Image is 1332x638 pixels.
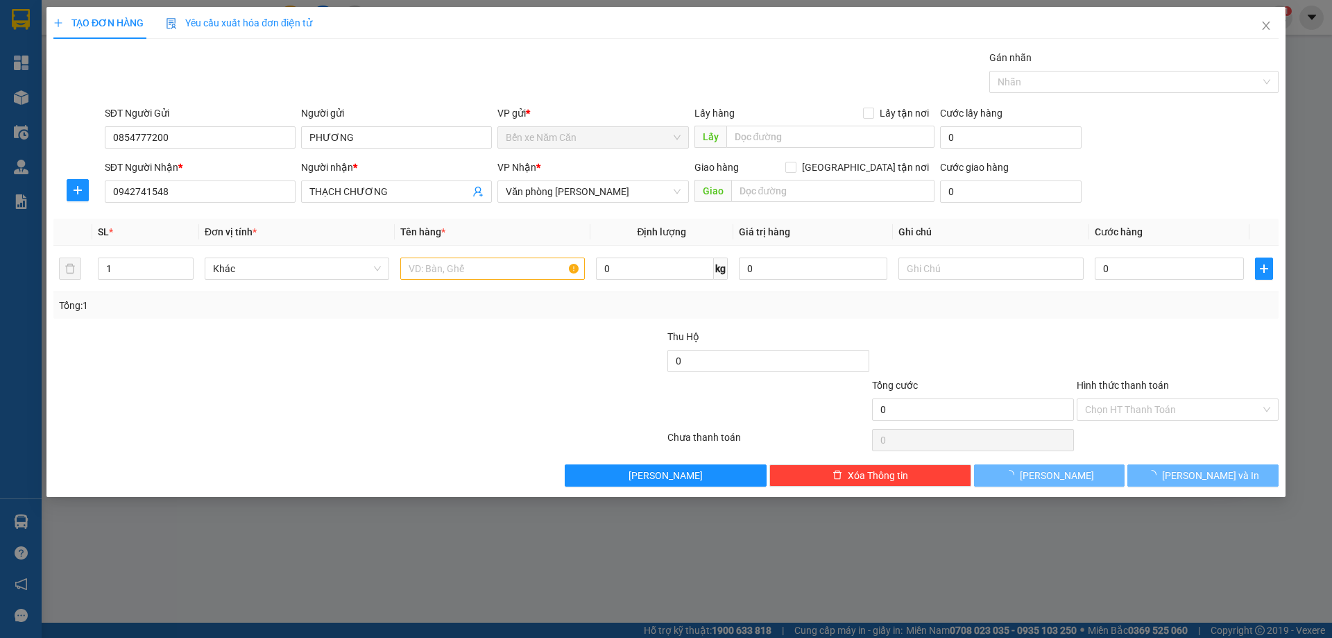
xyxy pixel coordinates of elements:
[739,258,888,280] input: 0
[974,464,1125,487] button: [PERSON_NAME]
[1255,258,1273,280] button: plus
[694,108,735,119] span: Lấy hàng
[694,180,731,202] span: Giao
[666,430,871,454] div: Chưa thanh toán
[59,298,514,313] div: Tổng: 1
[1077,380,1169,391] label: Hình thức thanh toán
[213,258,381,279] span: Khác
[301,160,492,175] div: Người nhận
[98,226,109,237] span: SL
[67,179,89,201] button: plus
[1005,470,1021,480] span: loading
[731,180,934,202] input: Dọc đường
[105,106,296,121] div: SĐT Người Gửi
[1162,468,1259,483] span: [PERSON_NAME] và In
[739,226,790,237] span: Giá trị hàng
[714,258,728,280] span: kg
[629,468,703,483] span: [PERSON_NAME]
[726,126,934,148] input: Dọc đường
[940,108,1002,119] label: Cước lấy hàng
[67,185,88,196] span: plus
[832,470,842,481] span: delete
[848,468,908,483] span: Xóa Thông tin
[770,464,972,487] button: deleteXóa Thông tin
[400,258,585,280] input: VD: Bàn, Ghế
[205,226,257,237] span: Đơn vị tính
[1247,7,1286,46] button: Close
[506,181,681,202] span: Văn phòng Hồ Chí Minh
[899,258,1084,280] input: Ghi Chú
[989,52,1032,63] label: Gán nhãn
[1095,226,1143,237] span: Cước hàng
[1147,470,1162,480] span: loading
[59,258,81,280] button: delete
[53,17,144,28] span: TẠO ĐƠN HÀNG
[940,181,1082,203] input: Cước giao hàng
[473,186,484,197] span: user-add
[166,17,312,28] span: Yêu cầu xuất hóa đơn điện tử
[894,219,1089,246] th: Ghi chú
[872,380,918,391] span: Tổng cước
[940,126,1082,149] input: Cước lấy hàng
[667,331,699,342] span: Thu Hộ
[874,106,934,121] span: Lấy tận nơi
[638,226,687,237] span: Định lượng
[400,226,445,237] span: Tên hàng
[498,162,537,173] span: VP Nhận
[565,464,767,487] button: [PERSON_NAME]
[1261,20,1272,31] span: close
[940,162,1009,173] label: Cước giao hàng
[105,160,296,175] div: SĐT Người Nhận
[694,162,739,173] span: Giao hàng
[1021,468,1095,483] span: [PERSON_NAME]
[498,106,689,121] div: VP gửi
[301,106,492,121] div: Người gửi
[166,18,177,29] img: icon
[53,18,63,28] span: plus
[694,126,726,148] span: Lấy
[1128,464,1279,487] button: [PERSON_NAME] và In
[796,160,934,175] span: [GEOGRAPHIC_DATA] tận nơi
[506,127,681,148] span: Bến xe Năm Căn
[1256,263,1272,274] span: plus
